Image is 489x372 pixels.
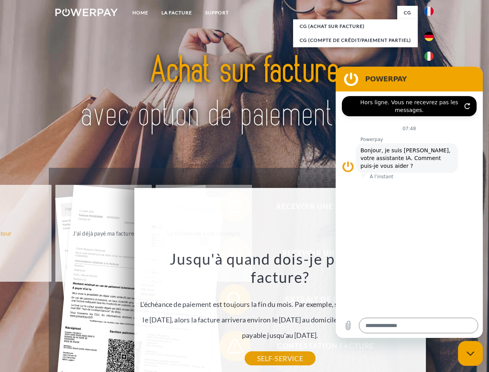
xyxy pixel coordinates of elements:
img: logo-powerpay-white.svg [55,9,118,16]
a: Home [126,6,155,20]
a: LA FACTURE [155,6,199,20]
div: L'échéance de paiement est toujours la fin du mois. Par exemple, si la commande a été passée le [... [139,250,421,358]
img: de [424,32,434,41]
a: CG (Compte de crédit/paiement partiel) [293,33,418,47]
iframe: Fenêtre de messagerie [336,67,483,338]
div: J'ai déjà payé ma facture [60,228,147,238]
a: Support [199,6,235,20]
a: CG (achat sur facture) [293,19,418,33]
img: it [424,52,434,61]
a: CG [397,6,418,20]
iframe: Bouton de lancement de la fenêtre de messagerie, conversation en cours [458,341,483,366]
a: SELF-SERVICE [245,351,316,365]
h3: Jusqu'à quand dois-je payer ma facture? [139,250,421,287]
img: fr [424,7,434,16]
img: title-powerpay_fr.svg [74,37,415,148]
